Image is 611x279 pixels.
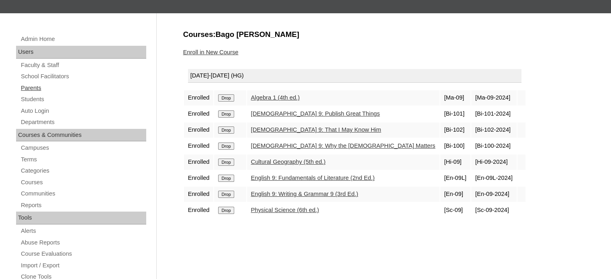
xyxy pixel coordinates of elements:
[471,171,517,186] td: [En-09L-2024]
[440,187,470,202] td: [En-09]
[20,226,146,236] a: Alerts
[440,90,470,106] td: [Ma-09]
[16,129,146,142] div: Courses & Communities
[218,175,234,182] input: Drop
[218,110,234,118] input: Drop
[20,117,146,127] a: Departments
[20,261,146,271] a: Import / Export
[20,143,146,153] a: Campuses
[183,49,239,55] a: Enroll in New Course
[20,34,146,44] a: Admin Home
[218,207,234,214] input: Drop
[251,175,375,181] a: English 9: Fundamentals of Literature (2nd Ed.)
[20,106,146,116] a: Auto Login
[184,106,214,122] td: Enrolled
[471,122,517,138] td: [Bi-102-2024]
[218,143,234,150] input: Drop
[20,94,146,104] a: Students
[20,83,146,93] a: Parents
[471,90,517,106] td: [Ma-09-2024]
[440,122,470,138] td: [Bi-102]
[20,60,146,70] a: Faculty & Staff
[20,238,146,248] a: Abuse Reports
[183,29,581,40] h3: Courses:Bago [PERSON_NAME]
[218,94,234,102] input: Drop
[20,71,146,81] a: School Facilitators
[251,143,435,149] a: [DEMOGRAPHIC_DATA] 9: Why the [DEMOGRAPHIC_DATA] Matters
[251,191,358,197] a: English 9: Writing & Grammar 9 (3rd Ed.)
[440,138,470,154] td: [Bi-100]
[188,69,521,83] div: [DATE]-[DATE] (HG)
[471,138,517,154] td: [Bi-100-2024]
[440,155,470,170] td: [Hi-09]
[251,207,319,213] a: Physical Science (6th ed.)
[218,191,234,198] input: Drop
[184,90,214,106] td: Enrolled
[20,177,146,187] a: Courses
[20,249,146,259] a: Course Evaluations
[16,212,146,224] div: Tools
[440,171,470,186] td: [En-09L]
[440,106,470,122] td: [Bi-101]
[184,122,214,138] td: Enrolled
[218,126,234,134] input: Drop
[184,138,214,154] td: Enrolled
[20,189,146,199] a: Communities
[471,203,517,218] td: [Sc-09-2024]
[16,46,146,59] div: Users
[20,200,146,210] a: Reports
[251,126,381,133] a: [DEMOGRAPHIC_DATA] 9: That I May Know Him
[251,110,380,117] a: [DEMOGRAPHIC_DATA] 9: Publish Great Things
[471,106,517,122] td: [Bi-101-2024]
[184,171,214,186] td: Enrolled
[184,203,214,218] td: Enrolled
[251,94,300,101] a: Algebra 1 (4th ed.)
[20,166,146,176] a: Categories
[251,159,326,165] a: Cultural Geography (5th ed.)
[471,155,517,170] td: [Hi-09-2024]
[440,203,470,218] td: [Sc-09]
[184,155,214,170] td: Enrolled
[20,155,146,165] a: Terms
[184,187,214,202] td: Enrolled
[218,159,234,166] input: Drop
[471,187,517,202] td: [En-09-2024]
